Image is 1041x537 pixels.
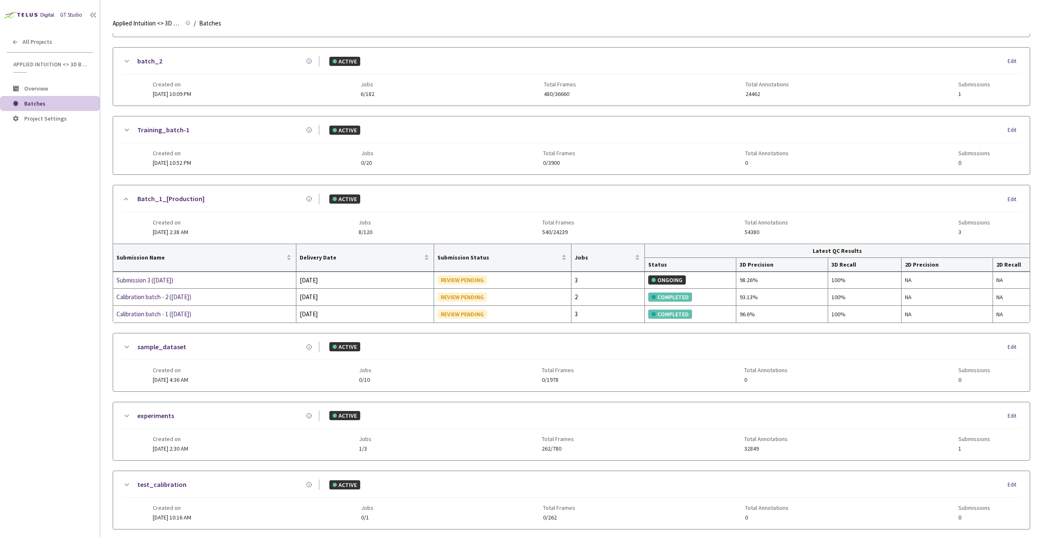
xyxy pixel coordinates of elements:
div: ACTIVE [329,126,360,135]
span: 0 [958,514,990,521]
a: experiments [137,411,174,421]
a: test_calibration [137,479,187,490]
span: Overview [24,85,48,92]
span: Applied Intuition <> 3D BBox - [PERSON_NAME] [113,18,180,28]
div: 100% [831,292,898,302]
span: Jobs [361,504,374,511]
a: Batch_1_[Production] [137,194,205,204]
th: Delivery Date [296,244,434,272]
div: REVIEW PENDING [437,275,487,285]
span: Total Annotations [745,150,788,156]
div: Edit [1008,126,1021,134]
a: Training_batch-1 [137,125,190,135]
span: Total Frames [544,81,576,88]
span: Total Frames [543,504,575,511]
span: 1 [958,91,990,97]
span: Jobs [359,436,371,442]
th: Submission Name [113,244,296,272]
div: [DATE] [300,275,430,285]
span: Total Annotations [744,436,788,442]
span: Total Frames [542,219,574,226]
span: Submissions [958,436,990,442]
div: 93.13% [740,292,824,302]
span: Delivery Date [300,254,422,261]
span: 8/120 [359,229,372,235]
span: 0 [744,377,788,383]
div: NA [996,292,1026,302]
div: [DATE] [300,309,430,319]
span: Submissions [958,150,990,156]
span: Submissions [958,219,990,226]
a: Calibration batch - 2 ([DATE]) [116,292,205,302]
span: Total Annotations [745,504,788,511]
span: Created on [153,436,188,442]
span: [DATE] 2:38 AM [153,228,188,236]
span: 0/262 [543,514,575,521]
a: Calibration batch - 1 ([DATE]) [116,309,205,319]
span: 6/182 [361,91,374,97]
span: 0/20 [361,160,374,166]
div: Training_batch-1ACTIVEEditCreated on[DATE] 10:52 PMJobs0/20Total Frames0/3900Total Annotations0Su... [113,116,1030,174]
th: Jobs [571,244,645,272]
span: 32849 [744,446,788,452]
span: 540/24239 [542,229,574,235]
span: 480/36660 [544,91,576,97]
span: 0 [745,160,788,166]
span: [DATE] 2:30 AM [153,445,188,452]
th: 2D Precision [902,258,993,272]
div: ACTIVE [329,480,360,489]
div: 98.26% [740,275,824,285]
div: NA [996,310,1026,319]
div: Edit [1008,412,1021,420]
th: 2D Recall [993,258,1030,272]
span: Batches [24,100,45,107]
span: Applied Intuition <> 3D BBox - [PERSON_NAME] [13,61,88,68]
div: 100% [831,310,898,319]
span: [DATE] 10:09 PM [153,90,191,98]
span: Jobs [361,81,374,88]
th: 3D Recall [828,258,902,272]
span: 3 [958,229,990,235]
div: ACTIVE [329,194,360,204]
div: NA [905,275,990,285]
div: Edit [1008,481,1021,489]
span: Total Frames [542,436,574,442]
div: ONGOING [648,275,686,285]
span: Project Settings [24,115,67,122]
div: REVIEW PENDING [437,310,487,319]
span: [DATE] 10:16 AM [153,514,191,521]
span: Jobs [359,367,371,373]
span: Jobs [575,254,633,261]
span: Submissions [958,504,990,511]
span: 0/1978 [542,377,574,383]
div: [DATE] [300,292,430,302]
div: 2 [575,292,641,302]
span: Created on [153,219,188,226]
span: Total Frames [543,150,575,156]
span: 1 [958,446,990,452]
div: Batch_1_[Production]ACTIVEEditCreated on[DATE] 2:38 AMJobs8/120Total Frames540/24239Total Annotat... [113,185,1030,243]
div: COMPLETED [648,292,692,302]
div: 3 [575,309,641,319]
div: ACTIVE [329,411,360,420]
span: 262/780 [542,446,574,452]
div: NA [905,310,990,319]
span: 0/3900 [543,160,575,166]
span: Batches [199,18,221,28]
th: Latest QC Results [645,244,1030,258]
div: Edit [1008,195,1021,204]
span: 24462 [745,91,789,97]
div: sample_datasetACTIVEEditCreated on[DATE] 4:36 AMJobs0/10Total Frames0/1978Total Annotations0Submi... [113,333,1030,391]
span: [DATE] 4:36 AM [153,376,188,383]
div: experimentsACTIVEEditCreated on[DATE] 2:30 AMJobs1/3Total Frames262/780Total Annotations32849Subm... [113,402,1030,460]
span: 54380 [745,229,788,235]
a: batch_2 [137,56,162,66]
div: NA [905,292,990,302]
span: 1/3 [359,446,371,452]
th: Submission Status [434,244,571,272]
span: Submission Status [437,254,560,261]
div: 3 [575,275,641,285]
li: / [194,18,196,28]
